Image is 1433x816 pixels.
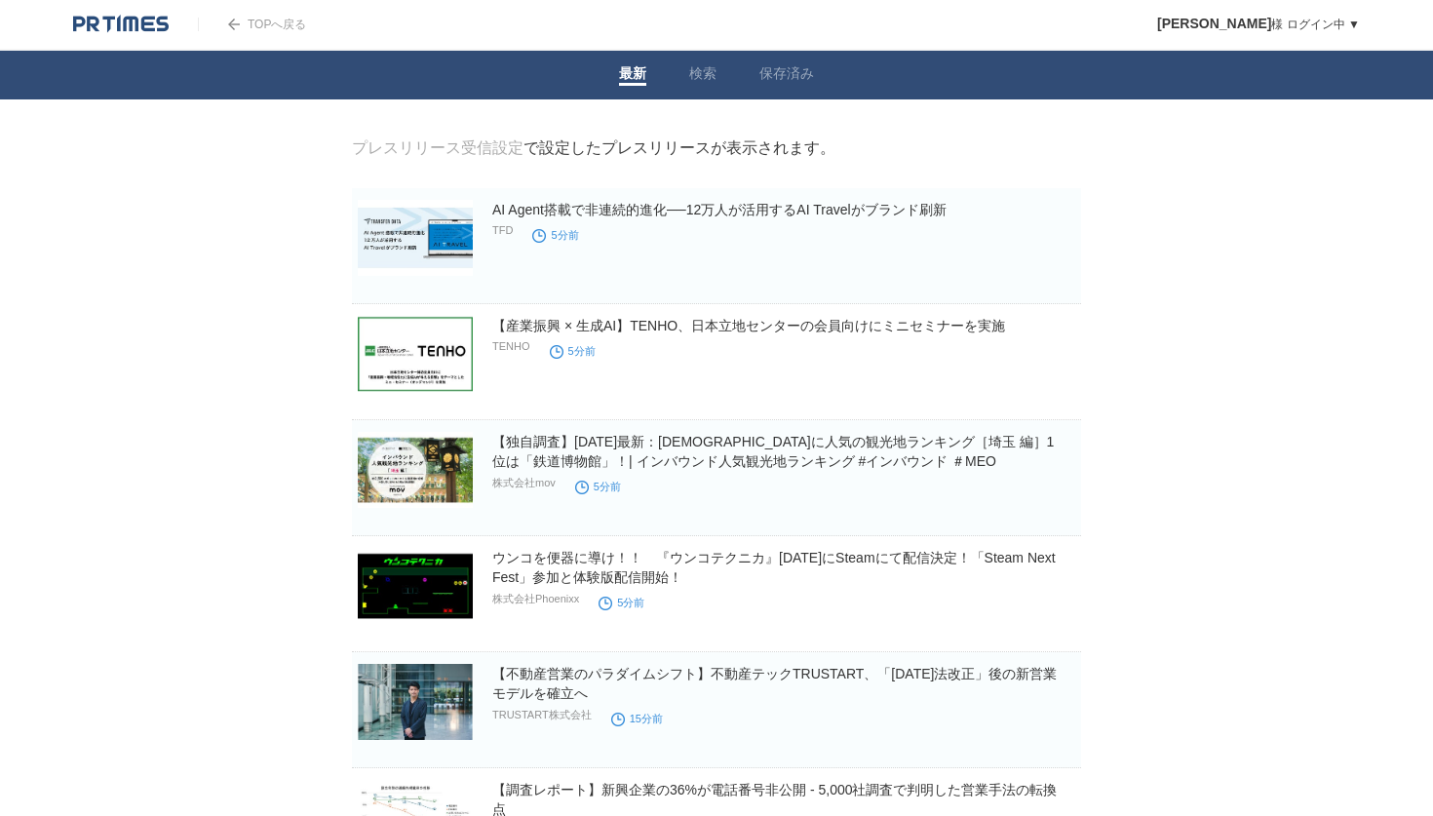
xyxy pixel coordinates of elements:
[492,666,1057,701] a: 【不動産営業のパラダイムシフト】不動産テックTRUSTART、「[DATE]法改正」後の新営業モデルを確立へ
[352,139,523,156] a: プレスリリース受信設定
[358,548,473,624] img: ウンコを便器に導け！！ 『ウンコテクニカ』2025年11月19日にSteamにて配信決定！「Steam Next Fest」参加と体験版配信開始！
[492,318,1005,333] a: 【産業振興 × 生成AI】TENHO、日本立地センターの会員向けにミニセミナーを実施
[352,138,835,159] div: で設定したプレスリリースが表示されます。
[619,65,646,86] a: 最新
[492,224,513,236] p: TFD
[492,340,530,352] p: TENHO
[358,664,473,740] img: 【不動産営業のパラダイムシフト】不動産テックTRUSTART、「2026年法改正」後の新営業モデルを確立へ
[228,19,240,30] img: arrow.png
[689,65,716,86] a: 検索
[492,550,1056,585] a: ウンコを便器に導け！！ 『ウンコテクニカ』[DATE]にSteamにて配信決定！「Steam Next Fest」参加と体験版配信開始！
[492,434,1054,469] a: 【独自調査】[DATE]最新：[DEMOGRAPHIC_DATA]に人気の観光地ランキング［埼玉 編］1位は「鉄道博物館」！| インバウンド人気観光地ランキング #インバウンド ＃MEO
[1157,18,1360,31] a: [PERSON_NAME]様 ログイン中 ▼
[358,432,473,508] img: 【独自調査】2025年最新：外国人に人気の観光地ランキング［埼玉 編］1位は「鉄道博物館」！| インバウンド人気観光地ランキング #インバウンド ＃MEO
[492,476,556,490] p: 株式会社mov
[492,202,947,217] a: AI Agent搭載で非連続的進化──12万人が活用するAI Travelがブランド刷新
[550,345,596,357] time: 5分前
[1157,16,1271,31] span: [PERSON_NAME]
[198,18,306,31] a: TOPへ戻る
[599,597,644,608] time: 5分前
[492,592,579,606] p: 株式会社Phoenixx
[575,481,621,492] time: 5分前
[492,708,592,722] p: TRUSTART株式会社
[358,316,473,392] img: 【産業振興 × 生成AI】TENHO、日本立地センターの会員向けにミニセミナーを実施
[73,15,169,34] img: logo.png
[759,65,814,86] a: 保存済み
[358,200,473,276] img: AI Agent搭載で非連続的進化──12万人が活用するAI Travelがブランド刷新
[611,713,663,724] time: 15分前
[532,229,578,241] time: 5分前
